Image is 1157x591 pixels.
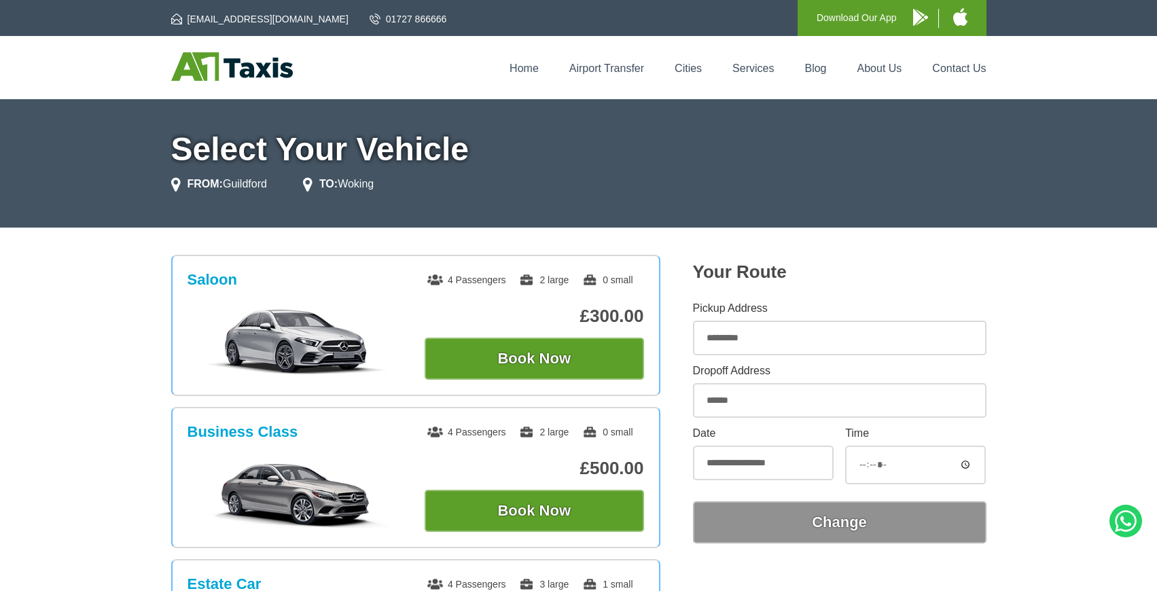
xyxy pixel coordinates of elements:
img: Saloon [194,308,399,376]
span: 2 large [519,427,569,437]
label: Time [845,428,986,439]
span: 2 large [519,274,569,285]
a: 01727 866666 [370,12,447,26]
p: £500.00 [425,458,644,479]
p: Download Our App [817,10,897,26]
a: Contact Us [932,62,986,74]
a: Home [510,62,539,74]
label: Dropoff Address [693,365,986,376]
a: Airport Transfer [569,62,644,74]
a: About Us [857,62,902,74]
a: Cities [675,62,702,74]
label: Date [693,428,834,439]
button: Change [693,501,986,543]
img: A1 Taxis iPhone App [953,8,967,26]
span: 4 Passengers [427,427,506,437]
h3: Saloon [188,271,237,289]
a: Blog [804,62,826,74]
a: Services [732,62,774,74]
img: A1 Taxis Android App [913,9,928,26]
span: 4 Passengers [427,579,506,590]
strong: TO: [319,178,338,190]
button: Book Now [425,490,644,532]
label: Pickup Address [693,303,986,314]
h2: Your Route [693,262,986,283]
img: A1 Taxis St Albans LTD [171,52,293,81]
a: [EMAIL_ADDRESS][DOMAIN_NAME] [171,12,349,26]
img: Business Class [194,460,399,528]
h3: Business Class [188,423,298,441]
span: 3 large [519,579,569,590]
h1: Select Your Vehicle [171,133,986,166]
li: Guildford [171,176,267,192]
button: Book Now [425,338,644,380]
p: £300.00 [425,306,644,327]
span: 0 small [582,274,633,285]
span: 0 small [582,427,633,437]
span: 4 Passengers [427,274,506,285]
li: Woking [303,176,374,192]
span: 1 small [582,579,633,590]
strong: FROM: [188,178,223,190]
